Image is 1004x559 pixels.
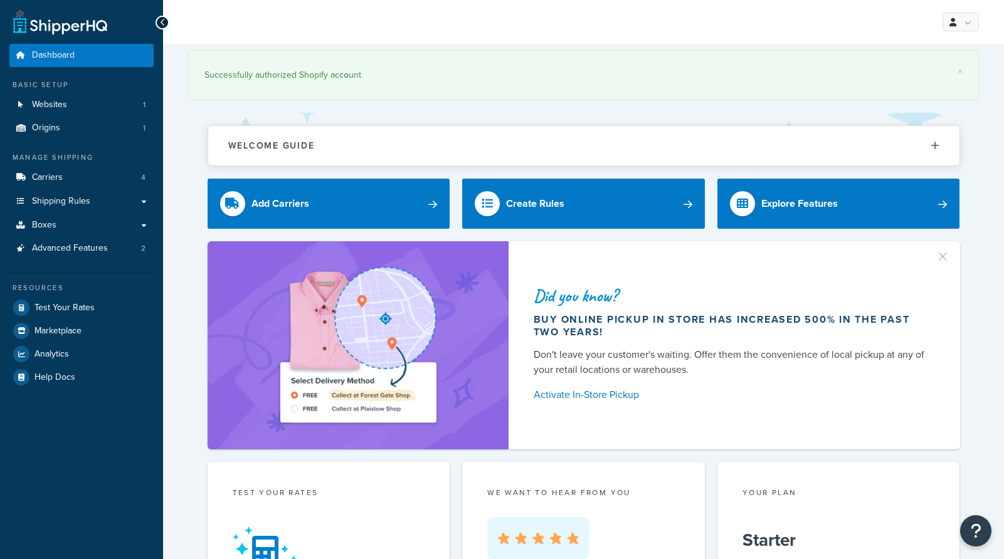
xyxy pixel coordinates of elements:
span: Websites [32,100,67,110]
span: Boxes [32,220,56,231]
a: Advanced Features2 [9,237,154,260]
a: Test Your Rates [9,296,154,319]
a: Shipping Rules [9,190,154,213]
span: 4 [141,172,145,183]
li: Origins [9,117,154,140]
li: Carriers [9,166,154,189]
a: Activate In-Store Pickup [534,386,930,404]
img: ad-shirt-map-b0359fc47e01cab431d101c4b569394f6a03f54285957d908178d52f29eb9668.png [245,260,472,431]
span: Marketplace [34,326,82,337]
h2: Welcome Guide [228,141,315,150]
a: Origins1 [9,117,154,140]
span: Carriers [32,172,63,183]
p: we want to hear from you [487,487,680,498]
button: Open Resource Center [960,515,991,546]
a: × [958,66,963,76]
a: Help Docs [9,366,154,389]
div: Your Plan [742,487,935,501]
li: Advanced Features [9,237,154,260]
span: Analytics [34,349,69,360]
li: Websites [9,93,154,117]
div: Successfully authorized Shopify account [204,66,963,84]
a: Analytics [9,343,154,365]
span: Dashboard [32,50,75,61]
a: Add Carriers [208,179,450,229]
a: Websites1 [9,93,154,117]
span: Help Docs [34,372,75,383]
div: Test your rates [233,487,425,501]
span: 1 [143,100,145,110]
div: Explore Features [761,195,838,212]
span: Shipping Rules [32,196,90,207]
span: Origins [32,123,60,133]
span: Test Your Rates [34,303,95,313]
span: 1 [143,123,145,133]
div: Did you know? [534,287,930,305]
button: Welcome Guide [208,126,959,165]
div: Basic Setup [9,80,154,90]
div: Add Carriers [251,195,309,212]
a: Create Rules [462,179,705,229]
a: Boxes [9,214,154,237]
div: Resources [9,283,154,293]
span: 2 [141,243,145,254]
span: Advanced Features [32,243,108,254]
h5: Starter [742,530,935,550]
a: Marketplace [9,320,154,342]
a: Explore Features [717,179,960,229]
div: Manage Shipping [9,152,154,163]
div: Buy online pickup in store has increased 500% in the past two years! [534,313,930,338]
a: Carriers4 [9,166,154,189]
div: Create Rules [506,195,564,212]
a: Dashboard [9,44,154,67]
div: Don't leave your customer's waiting. Offer them the convenience of local pickup at any of your re... [534,347,930,377]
